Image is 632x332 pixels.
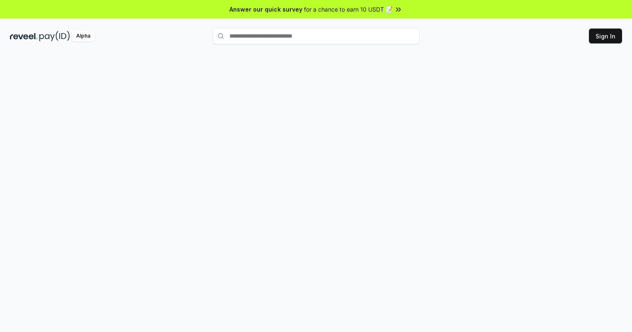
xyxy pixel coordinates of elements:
img: pay_id [39,31,70,41]
span: Answer our quick survey [229,5,302,14]
span: for a chance to earn 10 USDT 📝 [304,5,393,14]
button: Sign In [589,29,622,43]
div: Alpha [72,31,95,41]
img: reveel_dark [10,31,38,41]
